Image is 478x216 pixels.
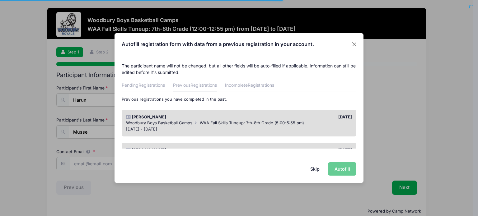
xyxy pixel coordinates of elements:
a: Previous [173,80,217,91]
span: Registrations [138,82,165,88]
span: Registrations [248,82,274,88]
span: WAA Fall Skills Tuneup: 7th-8th Grade (5:00-5:55 pm) [200,120,304,125]
h4: Autofill registration form with data from a previous registration in your account. [122,40,314,48]
p: Previous registrations you have completed in the past. [122,96,357,103]
button: Close [349,39,360,50]
div: [PERSON_NAME] [123,114,239,120]
a: Pending [122,80,165,91]
div: [DATE] - [DATE] [126,126,352,132]
div: [PERSON_NAME] [123,147,239,153]
a: Incomplete [225,80,274,91]
span: Registrations [190,82,217,88]
button: Skip [304,162,326,176]
span: Woodbury Boys Basketball Camps [126,120,192,125]
p: The participant name will not be changed, but all other fields will be auto-filled if applicable.... [122,62,357,76]
div: [DATE] [239,114,355,120]
div: [DATE] [239,147,355,153]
